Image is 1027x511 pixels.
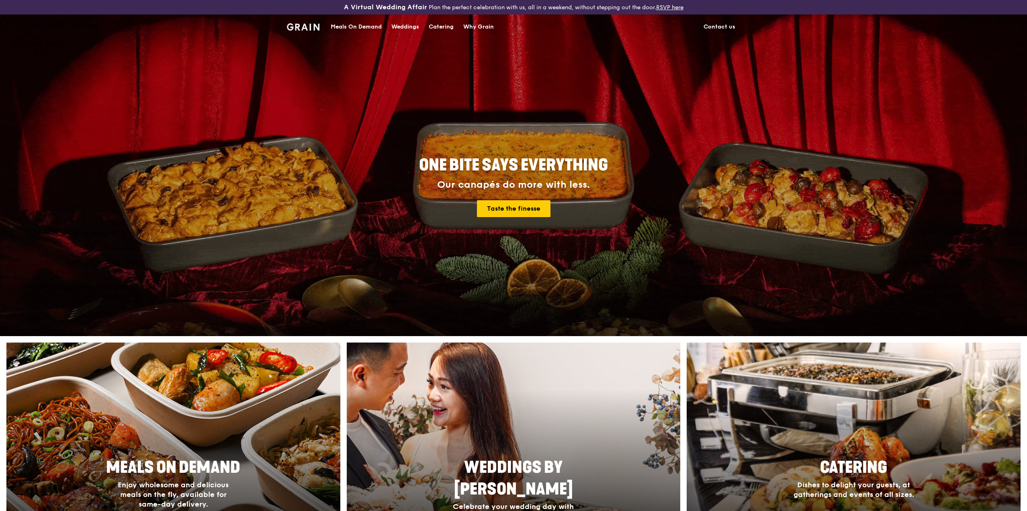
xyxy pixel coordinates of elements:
[419,156,608,175] span: ONE BITE SAYS EVERYTHING
[463,15,494,39] div: Why Grain
[458,15,499,39] a: Why Grain
[287,23,319,31] img: Grain
[331,15,382,39] div: Meals On Demand
[106,458,240,477] span: Meals On Demand
[429,15,454,39] div: Catering
[454,458,573,499] span: Weddings by [PERSON_NAME]
[391,15,419,39] div: Weddings
[282,3,745,11] div: Plan the perfect celebration with us, all in a weekend, without stepping out the door.
[424,15,458,39] a: Catering
[477,200,550,217] a: Taste the finesse
[699,15,740,39] a: Contact us
[820,458,887,477] span: Catering
[794,480,914,499] span: Dishes to delight your guests, at gatherings and events of all sizes.
[118,480,229,509] span: Enjoy wholesome and delicious meals on the fly, available for same-day delivery.
[369,179,658,191] div: Our canapés do more with less.
[287,14,319,38] a: GrainGrain
[656,4,683,11] a: RSVP here
[344,3,427,11] h3: A Virtual Wedding Affair
[387,15,424,39] a: Weddings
